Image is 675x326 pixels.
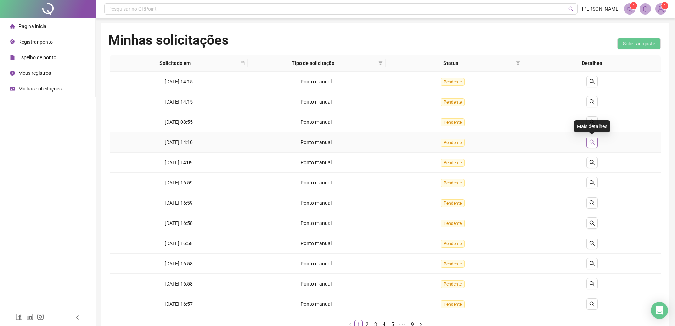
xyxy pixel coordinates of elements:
[300,281,332,287] span: Ponto manual
[37,313,44,320] span: instagram
[589,200,595,206] span: search
[18,23,47,29] span: Página inicial
[589,160,595,165] span: search
[441,179,465,187] span: Pendente
[441,199,465,207] span: Pendente
[514,58,522,68] span: filter
[630,2,637,9] sup: 1
[18,39,53,45] span: Registrar ponto
[165,79,193,84] span: [DATE] 14:15
[165,281,193,287] span: [DATE] 16:58
[165,180,193,186] span: [DATE] 16:59
[642,6,648,12] span: bell
[589,241,595,246] span: search
[589,301,595,307] span: search
[26,313,33,320] span: linkedin
[661,2,668,9] sup: Atualize o seu contato no menu Meus Dados
[113,59,238,67] span: Solicitado em
[251,59,376,67] span: Tipo de solicitação
[165,160,193,165] span: [DATE] 14:09
[165,139,193,145] span: [DATE] 14:10
[300,241,332,246] span: Ponto manual
[241,61,245,65] span: calendar
[75,315,80,320] span: left
[568,6,574,12] span: search
[589,119,595,125] span: search
[664,3,666,8] span: 1
[239,58,246,68] span: calendar
[10,55,15,60] span: file
[378,61,383,65] span: filter
[523,55,661,72] th: Detalhes
[300,261,332,266] span: Ponto manual
[589,139,595,145] span: search
[441,98,465,106] span: Pendente
[589,79,595,84] span: search
[165,220,193,226] span: [DATE] 16:58
[300,220,332,226] span: Ponto manual
[617,38,661,49] button: Solicitar ajuste
[10,86,15,91] span: schedule
[623,40,655,48] span: Solicitar ajuste
[441,139,465,147] span: Pendente
[441,220,465,227] span: Pendente
[626,6,633,12] span: notification
[441,159,465,167] span: Pendente
[18,55,56,60] span: Espelho de ponto
[441,260,465,268] span: Pendente
[516,61,520,65] span: filter
[651,302,668,319] div: Open Intercom Messenger
[656,4,666,14] img: 84745
[300,180,332,186] span: Ponto manual
[165,241,193,246] span: [DATE] 16:58
[574,120,610,132] div: Mais detalhes
[165,301,193,307] span: [DATE] 16:57
[388,59,513,67] span: Status
[582,5,620,13] span: [PERSON_NAME]
[441,78,465,86] span: Pendente
[18,70,51,76] span: Meus registros
[165,119,193,125] span: [DATE] 08:55
[18,86,62,92] span: Minhas solicitações
[165,261,193,266] span: [DATE] 16:58
[300,200,332,206] span: Ponto manual
[10,39,15,44] span: environment
[300,79,332,84] span: Ponto manual
[300,301,332,307] span: Ponto manual
[589,180,595,186] span: search
[589,261,595,266] span: search
[441,280,465,288] span: Pendente
[589,281,595,287] span: search
[441,300,465,308] span: Pendente
[632,3,635,8] span: 1
[10,71,15,76] span: clock-circle
[165,99,193,105] span: [DATE] 14:15
[300,99,332,105] span: Ponto manual
[441,240,465,248] span: Pendente
[108,32,229,48] h1: Minhas solicitações
[589,220,595,226] span: search
[441,118,465,126] span: Pendente
[300,160,332,165] span: Ponto manual
[377,58,384,68] span: filter
[10,24,15,29] span: home
[300,119,332,125] span: Ponto manual
[300,139,332,145] span: Ponto manual
[165,200,193,206] span: [DATE] 16:59
[589,99,595,105] span: search
[16,313,23,320] span: facebook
